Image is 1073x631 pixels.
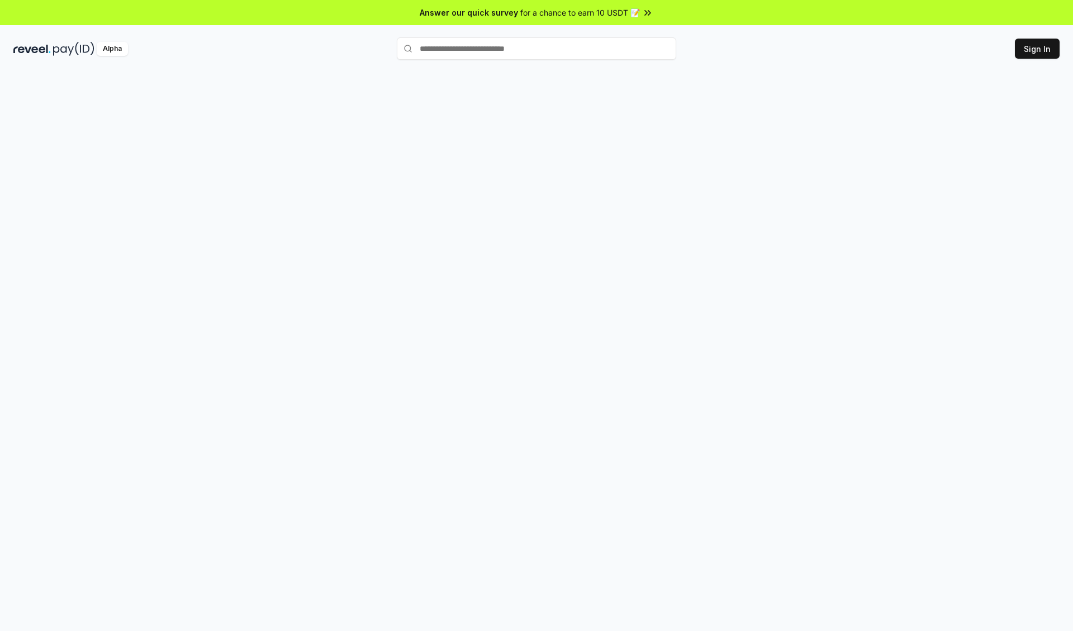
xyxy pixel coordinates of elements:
span: for a chance to earn 10 USDT 📝 [520,7,640,18]
img: pay_id [53,42,94,56]
button: Sign In [1015,39,1060,59]
span: Answer our quick survey [420,7,518,18]
div: Alpha [97,42,128,56]
img: reveel_dark [13,42,51,56]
